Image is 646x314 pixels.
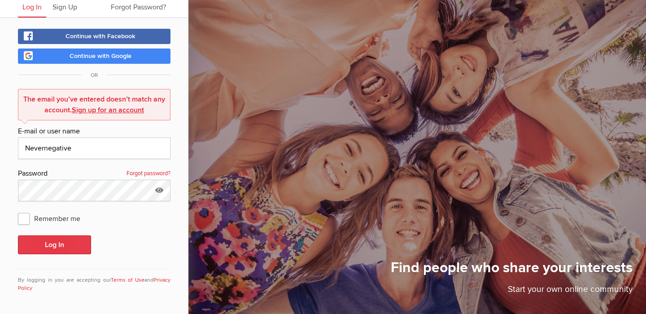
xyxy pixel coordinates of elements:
a: Forgot password? [127,168,170,180]
input: Email@address.com [18,137,170,159]
div: The email you’ve entered doesn’t match any account. [23,94,166,115]
a: Terms of Use [111,277,145,283]
div: Password [18,168,170,180]
div: E-mail or user name [18,126,170,137]
span: Continue with Google [70,52,131,60]
span: Remember me [18,210,89,226]
a: Continue with Facebook [18,29,170,44]
span: Sign Up [52,3,77,12]
span: OR [82,72,107,79]
h1: Find people who share your interests [391,259,633,283]
button: Log In [18,235,91,254]
p: Start your own online community [391,283,633,301]
a: Sign up for an account [72,106,144,115]
div: By logging in you are accepting our and [18,269,170,292]
span: Forgot Password? [111,3,166,12]
a: Continue with Google [18,49,170,64]
span: Log In [22,3,42,12]
span: Continue with Facebook [65,32,135,40]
